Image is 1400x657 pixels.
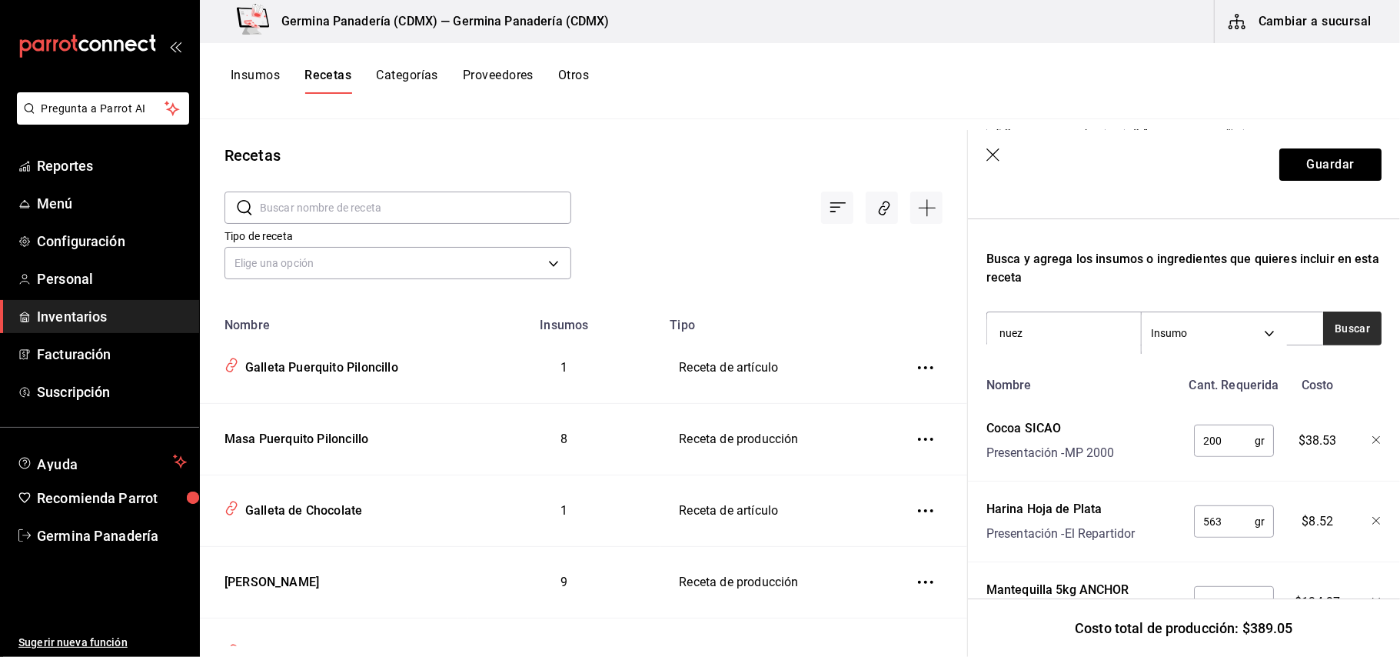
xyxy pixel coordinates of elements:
[224,144,281,167] div: Recetas
[821,192,853,224] div: Ordenar por
[910,192,943,224] div: Agregar receta
[1302,512,1334,531] span: $8.52
[1194,587,1255,618] input: 0
[468,308,661,332] th: Insumos
[231,68,280,94] button: Insumos
[1194,586,1274,619] div: gr
[986,250,1382,287] div: Busca y agrega los insumos o ingredientes que quieres incluir en esta receta
[239,496,362,520] div: Galleta de Chocolate
[239,353,398,377] div: Galleta Puerquito Piloncillo
[42,101,165,117] span: Pregunta a Parrot AI
[560,503,567,518] span: 1
[1194,425,1274,457] div: gr
[37,344,187,365] span: Facturación
[304,68,351,94] button: Recetas
[1181,370,1282,395] div: Cant. Requerida
[1194,425,1255,456] input: 0
[37,193,187,214] span: Menú
[17,92,189,125] button: Pregunta a Parrot AI
[224,247,571,279] div: Elige una opción
[1299,432,1337,450] span: $38.53
[986,525,1136,543] div: Presentación - El Repartidor
[169,40,181,52] button: open_drawer_menu
[1194,505,1274,538] div: gr
[376,68,438,94] button: Categorías
[37,525,187,546] span: Germina Panadería
[986,581,1129,599] div: Mantequilla 5kg ANCHOR
[269,12,610,31] h3: Germina Panadería (CDMX) — Germina Panadería (CDMX)
[968,599,1400,657] div: Costo total de producción: $389.05
[224,232,571,242] label: Tipo de receta
[18,635,187,651] span: Sugerir nueva función
[1323,312,1382,345] button: Buscar
[37,382,187,402] span: Suscripción
[1142,312,1287,354] div: Insumo
[231,68,589,94] div: navigation tabs
[987,317,1141,349] input: Buscar insumo
[463,68,534,94] button: Proveedores
[660,475,890,547] td: Receta de artículo
[986,444,1115,462] div: Presentación - MP 2000
[558,68,589,94] button: Otros
[660,308,890,332] th: Tipo
[37,452,167,471] span: Ayuda
[200,308,468,332] th: Nombre
[986,419,1115,438] div: Cocoa SICAO
[866,192,898,224] div: Asociar recetas
[37,488,187,509] span: Recomienda Parrot
[1295,593,1341,612] span: $124.27
[980,370,1181,395] div: Nombre
[218,568,319,592] div: [PERSON_NAME]
[1282,370,1348,395] div: Costo
[11,112,189,128] a: Pregunta a Parrot AI
[37,231,187,252] span: Configuración
[37,268,187,289] span: Personal
[560,575,567,589] span: 9
[1279,148,1382,181] button: Guardar
[660,404,890,475] td: Receta de producción
[660,547,890,619] td: Receta de producción
[37,155,187,176] span: Reportes
[560,360,567,375] span: 1
[37,306,187,327] span: Inventarios
[660,332,890,404] td: Receta de artículo
[260,192,571,223] input: Buscar nombre de receta
[218,425,368,449] div: Masa Puerquito Piloncillo
[560,432,567,446] span: 8
[986,500,1136,519] div: Harina Hoja de Plata
[1194,506,1255,537] input: 0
